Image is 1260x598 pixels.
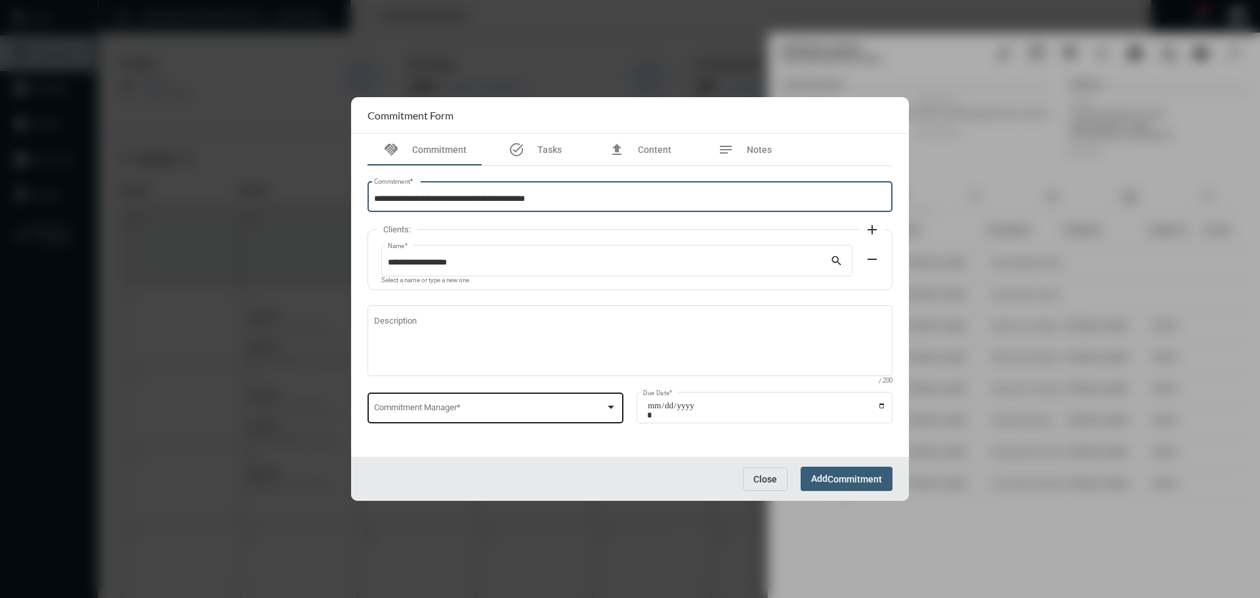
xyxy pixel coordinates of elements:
[509,142,524,158] mat-icon: task_alt
[864,222,880,238] mat-icon: add
[879,377,892,385] mat-hint: / 200
[811,473,882,484] span: Add
[747,144,772,155] span: Notes
[801,467,892,491] button: AddCommitment
[718,142,734,158] mat-icon: notes
[828,474,882,484] span: Commitment
[412,144,467,155] span: Commitment
[638,144,671,155] span: Content
[743,467,787,491] button: Close
[537,144,562,155] span: Tasks
[864,251,880,267] mat-icon: remove
[383,142,399,158] mat-icon: handshake
[609,142,625,158] mat-icon: file_upload
[381,277,469,284] mat-hint: Select a name or type a new one
[753,474,777,484] span: Close
[377,224,417,234] label: Clients:
[367,109,453,121] h2: Commitment Form
[830,254,846,270] mat-icon: search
